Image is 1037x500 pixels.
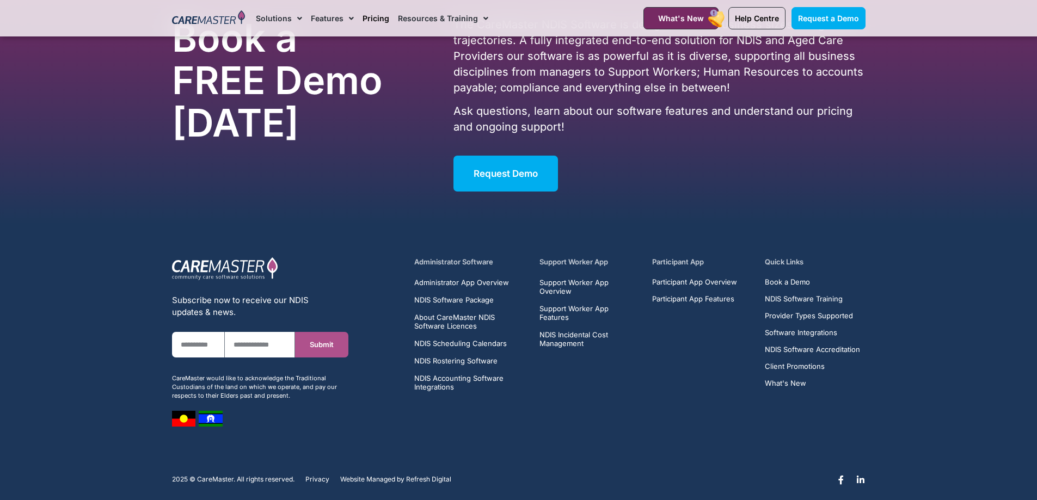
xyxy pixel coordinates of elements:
[453,17,865,96] p: The CareMaster NDIS Software is designed for all business sizes and growth trajectories. A fully ...
[172,374,348,400] div: CareMaster would like to acknowledge the Traditional Custodians of the land on which we operate, ...
[765,329,837,337] span: Software Integrations
[172,17,397,144] h2: Book a FREE Demo [DATE]
[305,476,329,483] a: Privacy
[765,362,860,371] a: Client Promotions
[765,329,860,337] a: Software Integrations
[414,278,527,287] a: Administrator App Overview
[172,294,348,318] div: Subscribe now to receive our NDIS updates & news.
[652,295,734,303] span: Participant App Features
[199,411,223,427] img: image 8
[539,330,640,348] a: NDIS Incidental Cost Management
[765,379,860,387] a: What's New
[172,411,195,427] img: image 7
[453,103,865,135] p: Ask questions, learn about our software features and understand our pricing and ongoing support!
[406,476,451,483] a: Refresh Digital
[765,278,860,286] a: Book a Demo
[652,278,737,286] a: Participant App Overview
[652,295,737,303] a: Participant App Features
[652,257,752,267] h5: Participant App
[295,332,348,357] button: Submit
[474,168,538,179] span: Request Demo
[310,341,334,349] span: Submit
[172,10,246,27] img: CareMaster Logo
[798,14,859,23] span: Request a Demo
[765,295,843,303] span: NDIS Software Training
[414,339,527,348] a: NDIS Scheduling Calendars
[340,476,404,483] span: Website Managed by
[414,356,498,365] span: NDIS Rostering Software
[414,257,527,267] h5: Administrator Software
[414,374,527,391] a: NDIS Accounting Software Integrations
[658,14,704,23] span: What's New
[765,362,825,371] span: Client Promotions
[735,14,779,23] span: Help Centre
[172,257,278,281] img: CareMaster Logo Part
[414,313,527,330] a: About CareMaster NDIS Software Licences
[765,312,853,320] span: Provider Types Supported
[539,257,640,267] h5: Support Worker App
[414,339,507,348] span: NDIS Scheduling Calendars
[539,278,640,295] a: Support Worker App Overview
[539,304,640,322] a: Support Worker App Features
[414,295,527,304] a: NDIS Software Package
[453,156,558,192] a: Request Demo
[414,356,527,365] a: NDIS Rostering Software
[643,7,719,29] a: What's New
[791,7,866,29] a: Request a Demo
[765,379,806,387] span: What's New
[765,257,865,267] h5: Quick Links
[414,295,494,304] span: NDIS Software Package
[765,345,860,354] a: NDIS Software Accreditation
[414,278,509,287] span: Administrator App Overview
[765,295,860,303] a: NDIS Software Training
[765,312,860,320] a: Provider Types Supported
[172,476,294,483] p: 2025 © CareMaster. All rights reserved.
[765,278,810,286] span: Book a Demo
[728,7,786,29] a: Help Centre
